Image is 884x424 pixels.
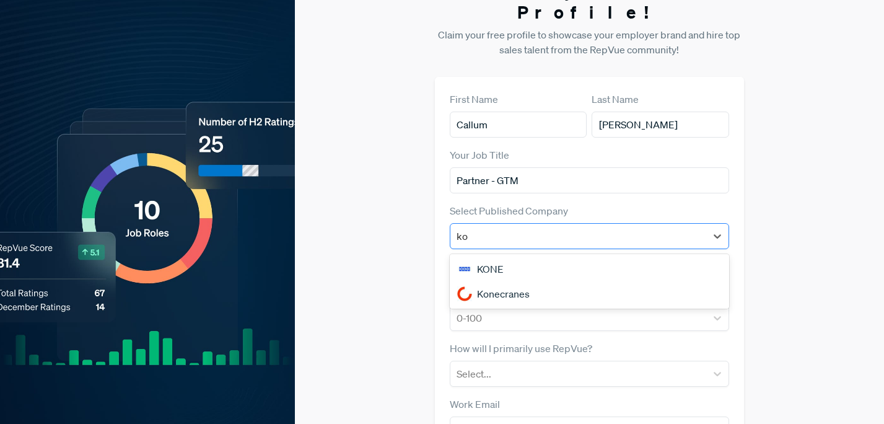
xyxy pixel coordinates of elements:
[450,257,729,281] div: KONE
[450,92,498,107] label: First Name
[592,112,729,138] input: Last Name
[450,203,568,218] label: Select Published Company
[450,112,587,138] input: First Name
[457,286,472,301] img: Konecranes
[450,167,729,193] input: Title
[592,92,639,107] label: Last Name
[435,27,744,57] p: Claim your free profile to showcase your employer brand and hire top sales talent from the RepVue...
[450,281,729,306] div: Konecranes
[450,397,500,412] label: Work Email
[457,262,472,276] img: KONE
[450,341,592,356] label: How will I primarily use RepVue?
[450,148,509,162] label: Your Job Title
